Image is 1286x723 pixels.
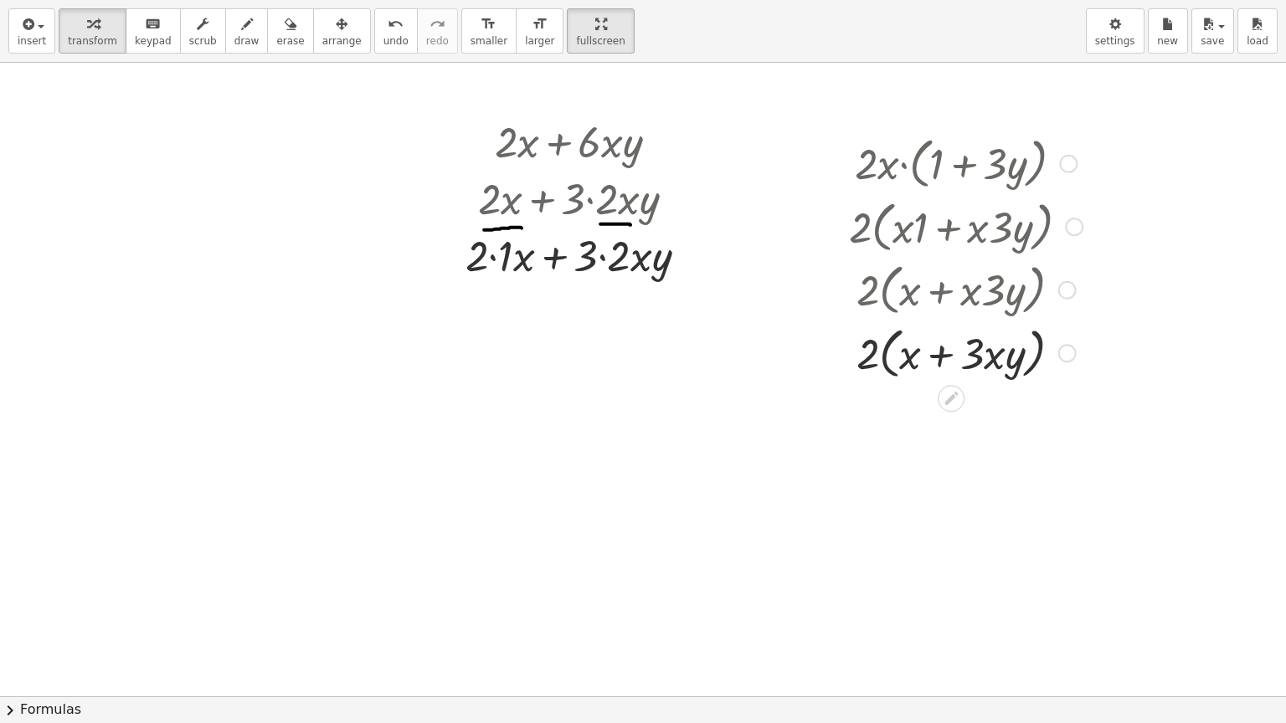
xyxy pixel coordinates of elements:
[388,14,404,34] i: undo
[567,8,634,54] button: fullscreen
[481,14,496,34] i: format_size
[516,8,563,54] button: format_sizelarger
[59,8,126,54] button: transform
[430,14,445,34] i: redo
[576,35,625,47] span: fullscreen
[417,8,458,54] button: redoredo
[525,35,554,47] span: larger
[383,35,409,47] span: undo
[471,35,507,47] span: smaller
[1247,35,1268,47] span: load
[68,35,117,47] span: transform
[1191,8,1234,54] button: save
[426,35,449,47] span: redo
[1095,35,1135,47] span: settings
[322,35,362,47] span: arrange
[267,8,313,54] button: erase
[1157,35,1178,47] span: new
[1201,35,1224,47] span: save
[135,35,172,47] span: keypad
[938,385,964,412] div: Edit math
[1237,8,1278,54] button: load
[8,8,55,54] button: insert
[234,35,260,47] span: draw
[1148,8,1188,54] button: new
[18,35,46,47] span: insert
[313,8,371,54] button: arrange
[180,8,226,54] button: scrub
[1086,8,1145,54] button: settings
[461,8,517,54] button: format_sizesmaller
[532,14,548,34] i: format_size
[145,14,161,34] i: keyboard
[374,8,418,54] button: undoundo
[126,8,181,54] button: keyboardkeypad
[189,35,217,47] span: scrub
[276,35,304,47] span: erase
[225,8,269,54] button: draw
